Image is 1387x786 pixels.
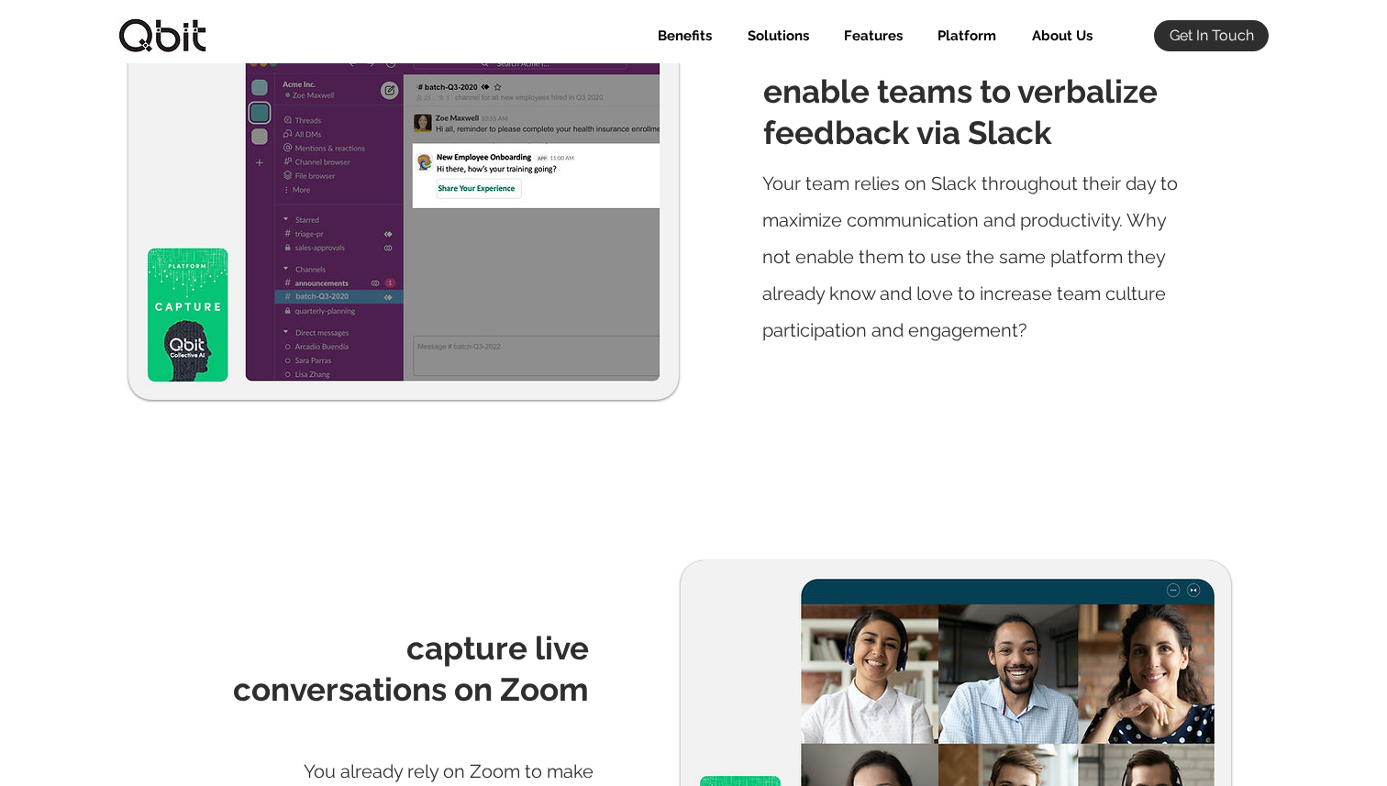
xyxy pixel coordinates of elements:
div: Platform [916,20,1010,51]
span: Get In Touch [1170,26,1254,46]
img: Capture_3.jpg [128,34,679,400]
p: About Us [1023,20,1102,51]
a: Get In Touch [1154,20,1269,51]
p: Benefits [649,20,721,51]
img: qbitlogo-border.jpg [117,18,208,53]
div: Solutions [726,20,823,51]
p: Features [835,20,912,51]
a: About Us [1010,20,1106,51]
span: capture live conversations on Zoom [233,629,589,709]
nav: Site [636,20,1106,51]
div: Features [823,20,916,51]
p: Platform [928,20,1005,51]
a: Benefits [636,20,726,51]
iframe: Chat Widget [1295,698,1387,786]
span: Your team relies on Slack throughout their day to maximize communication and productivity. Why no... [762,172,1178,341]
p: Solutions [738,20,818,51]
span: enable teams to verbalize feedback via Slack [763,72,1158,152]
